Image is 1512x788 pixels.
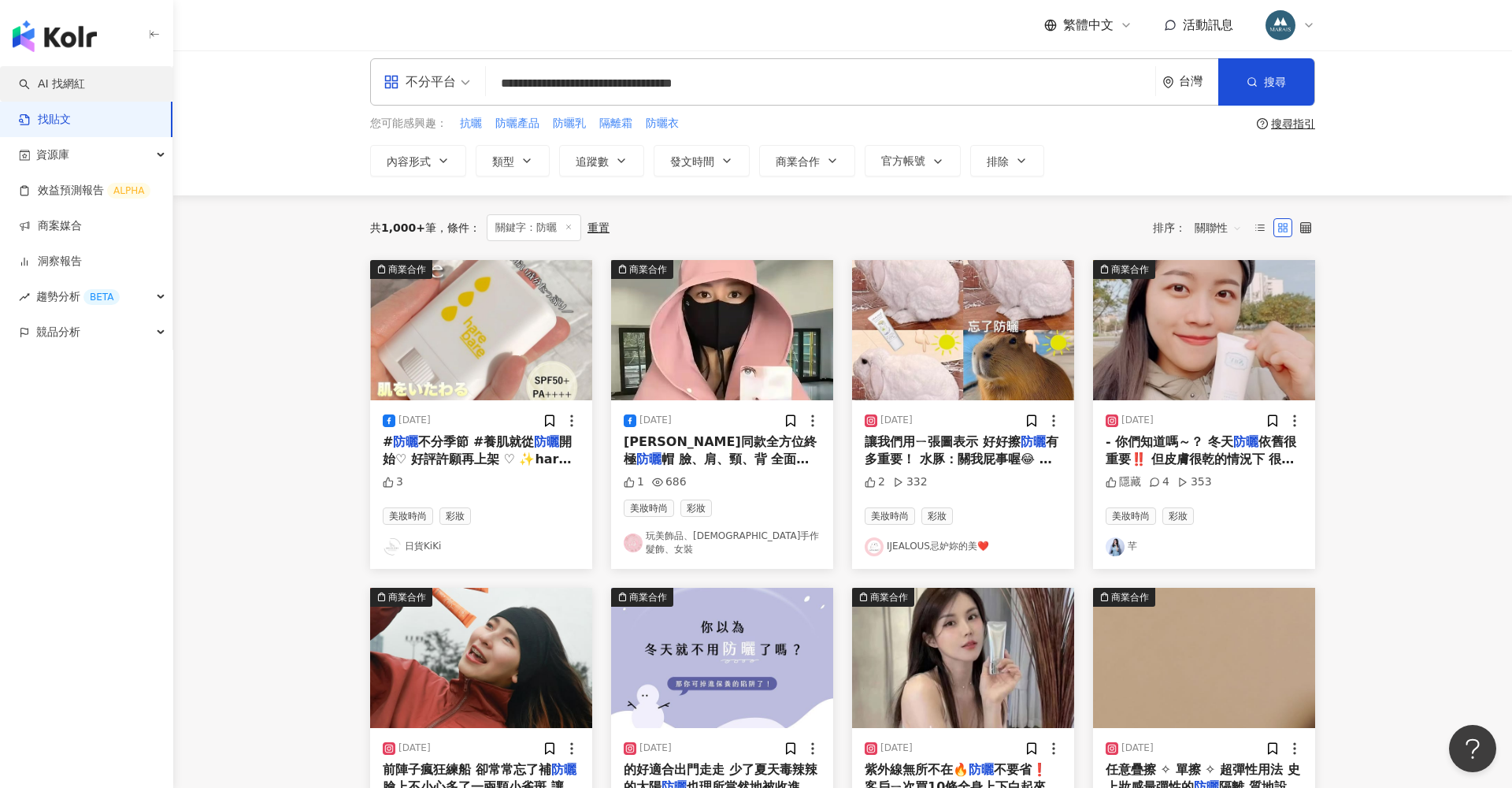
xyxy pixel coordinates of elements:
a: 效益預測報告ALPHA [19,183,150,199]
mark: 防曬 [636,452,661,466]
div: 商業合作 [388,262,426,277]
mark: 防曬 [551,762,576,777]
span: 彩妝 [921,507,953,525]
span: 讓我們用ㄧ張圖表示 好好擦 [865,434,1021,449]
img: post-image [611,260,833,400]
span: 美妝時尚 [865,507,915,525]
span: 不分季節 #養肌就從 [418,434,534,449]
a: KOL Avatar芊 [1106,537,1303,556]
span: [PERSON_NAME]同款全方位終極 [624,434,817,466]
img: post-image [852,588,1074,728]
iframe: Help Scout Beacon - Open [1449,725,1496,772]
span: 防曬產品 [495,116,539,132]
div: [DATE] [639,742,672,755]
span: 彩妝 [1162,507,1194,525]
span: 活動訊息 [1183,17,1233,32]
span: 您可能感興趣： [370,116,447,132]
span: 內容形式 [387,155,431,168]
mark: 防曬 [393,434,418,449]
mark: 防曬 [969,762,994,777]
span: 搜尋 [1264,76,1286,88]
a: KOL Avatar玩美飾品、[DEMOGRAPHIC_DATA]手作髮飾、女裝 [624,530,821,556]
div: [DATE] [639,414,672,427]
span: 關鍵字：防曬 [487,214,581,241]
a: searchAI 找網紅 [19,76,85,92]
span: 防曬乳 [553,116,586,132]
a: 商案媒合 [19,218,82,234]
a: KOL AvatarIJEALOUS忌妒妳的美❤️ [865,537,1062,556]
img: post-image [611,588,833,728]
img: 358735463_652854033541749_1509380869568117342_n.jpg [1266,10,1295,40]
span: 防曬衣 [646,116,679,132]
button: 發文時間 [654,145,750,177]
div: [DATE] [880,742,913,755]
span: 彩妝 [680,500,712,517]
span: 抗曬 [460,116,482,132]
div: 4 [1149,474,1169,490]
img: post-image [1093,260,1315,400]
div: 2 [865,474,885,490]
span: 隔離霜 [599,116,632,132]
div: 不分平台 [384,69,456,95]
span: 1,000+ [381,221,425,234]
div: 686 [652,474,687,490]
span: 美妝時尚 [383,507,433,525]
span: 有多重要！ 水豚：關我屁事喔😂 #靚兔 [865,434,1058,485]
span: 前陣子瘋狂練船 卻常常忘了補 [383,762,551,777]
div: [DATE] [398,414,431,427]
button: 商業合作 [370,260,592,400]
img: post-image [370,588,592,728]
div: 共 筆 [370,221,436,234]
div: 3 [383,474,403,490]
span: 紫外線無所不在🔥 [865,762,969,777]
div: 353 [1177,474,1212,490]
span: 條件 ： [436,221,480,234]
div: 台灣 [1179,75,1218,88]
span: 彩妝 [439,507,471,525]
span: 發文時間 [670,155,714,168]
span: 趨勢分析 [36,279,120,314]
button: 隔離霜 [598,115,633,132]
div: 商業合作 [629,589,667,605]
span: 官方帳號 [881,154,925,167]
button: 商業合作 [370,588,592,728]
span: environment [1162,76,1174,88]
button: 防曬衣 [645,115,680,132]
button: 商業合作 [1093,588,1315,728]
span: - 你們知道嗎～？ 冬天 [1106,434,1233,449]
div: 搜尋指引 [1271,117,1315,130]
div: 商業合作 [1111,262,1149,277]
a: 找貼文 [19,112,71,128]
button: 商業合作 [611,260,833,400]
img: post-image [370,260,592,400]
div: [DATE] [1121,414,1154,427]
button: 商業合作 [852,588,1074,728]
img: KOL Avatar [1106,537,1125,556]
button: 商業合作 [611,588,833,728]
img: KOL Avatar [383,537,402,556]
a: KOL Avatar日貨KiKi [383,537,580,556]
div: [DATE] [1121,742,1154,755]
img: post-image [1093,588,1315,728]
button: 內容形式 [370,145,466,177]
div: 商業合作 [629,262,667,277]
a: 洞察報告 [19,254,82,269]
mark: 防曬 [1021,434,1046,449]
div: 重置 [587,221,610,234]
span: 帽 臉、肩、頸、背 全面 [661,452,809,466]
span: rise [19,292,30,303]
div: 排序： [1153,215,1251,240]
span: 繁體中文 [1063,17,1114,34]
div: 商業合作 [870,589,908,605]
span: 開始 ​ ♡ 好評許願再上架 ♡ ✨hare bare維他命C抗UV [383,434,572,485]
div: 332 [893,474,928,490]
div: BETA [83,289,120,305]
img: KOL Avatar [865,537,884,556]
button: 防曬產品 [495,115,540,132]
span: 類型 [492,155,514,168]
span: 依舊很重要‼️ 但皮膚很乾的情況下 很多 [1106,434,1296,466]
span: question-circle [1257,118,1268,129]
button: 官方帳號 [865,145,961,177]
div: [DATE] [880,414,913,427]
span: 資源庫 [36,137,69,173]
